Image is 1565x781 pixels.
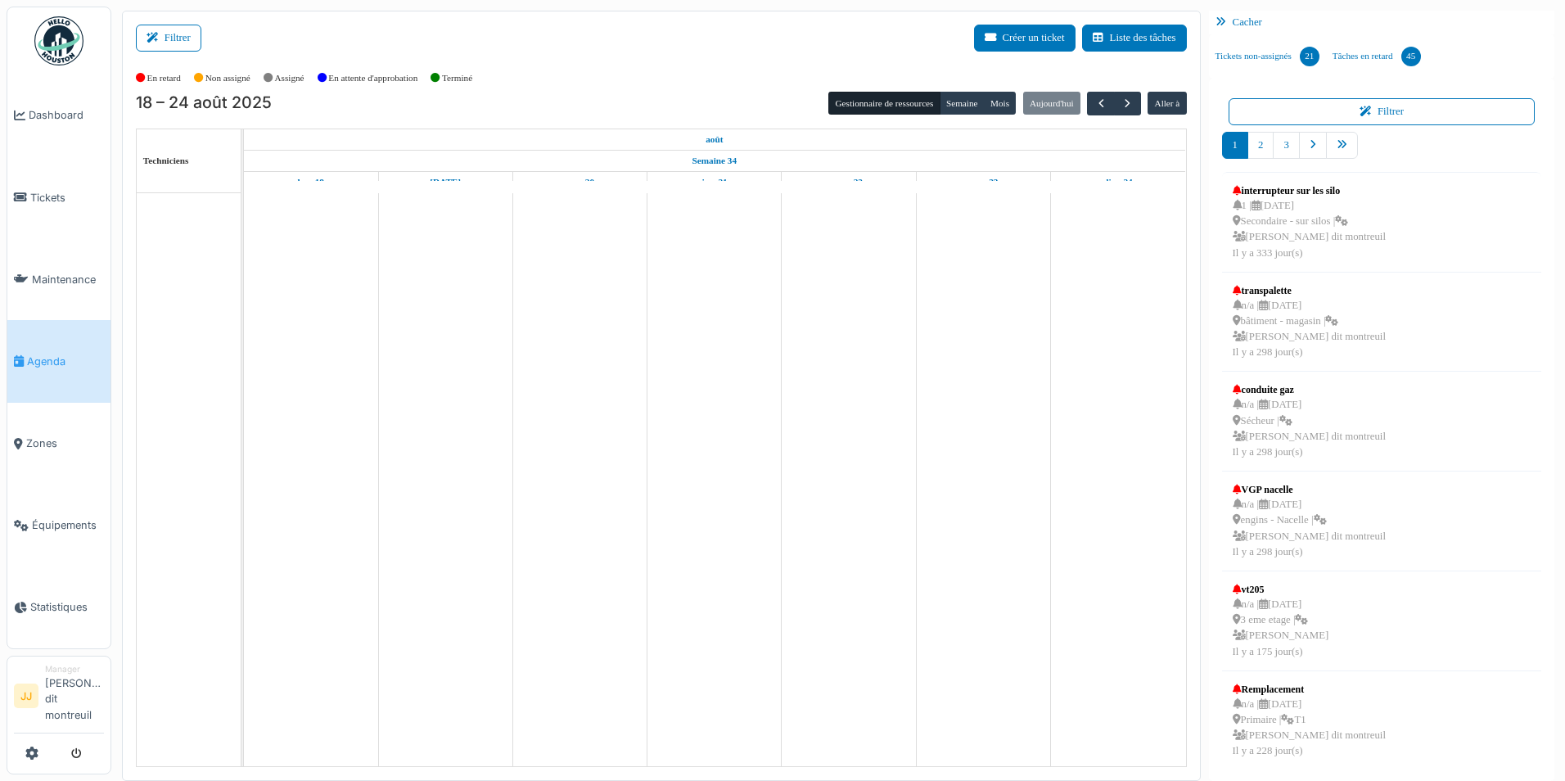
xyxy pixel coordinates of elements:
[294,172,328,192] a: 18 août 2025
[7,238,110,320] a: Maintenance
[27,354,104,369] span: Agenda
[7,156,110,238] a: Tickets
[701,129,727,150] a: 18 août 2025
[1087,92,1114,115] button: Précédent
[1401,47,1421,66] div: 45
[7,74,110,156] a: Dashboard
[1233,382,1386,397] div: conduite gaz
[1148,92,1186,115] button: Aller à
[1222,132,1542,172] nav: pager
[1082,25,1187,52] button: Liste des tâches
[688,151,741,171] a: Semaine 34
[7,320,110,402] a: Agenda
[1233,682,1386,697] div: Remplacement
[1326,34,1427,79] a: Tâches en retard
[1233,582,1329,597] div: vt205
[442,71,472,85] label: Terminé
[1233,198,1386,261] div: 1 | [DATE] Secondaire - sur silos | [PERSON_NAME] dit montreuil Il y a 333 jour(s)
[984,92,1017,115] button: Mois
[1229,578,1333,664] a: vt205 n/a |[DATE] 3 eme etage | [PERSON_NAME]Il y a 175 jour(s)
[1300,47,1319,66] div: 21
[32,272,104,287] span: Maintenance
[1233,497,1386,560] div: n/a | [DATE] engins - Nacelle | [PERSON_NAME] dit montreuil Il y a 298 jour(s)
[30,190,104,205] span: Tickets
[14,684,38,708] li: JJ
[828,92,940,115] button: Gestionnaire de ressources
[1229,478,1390,564] a: VGP nacelle n/a |[DATE] engins - Nacelle | [PERSON_NAME] dit montreuilIl y a 298 jour(s)
[136,25,201,52] button: Filtrer
[147,71,181,85] label: En retard
[7,403,110,485] a: Zones
[426,172,465,192] a: 19 août 2025
[143,156,189,165] span: Techniciens
[29,107,104,123] span: Dashboard
[1229,179,1390,265] a: interrupteur sur les silo 1 |[DATE] Secondaire - sur silos | [PERSON_NAME] dit montreuilIl y a 33...
[14,663,104,734] a: JJ Manager[PERSON_NAME] dit montreuil
[1229,98,1536,125] button: Filtrer
[1209,34,1326,79] a: Tickets non-assignés
[1099,172,1136,192] a: 24 août 2025
[1222,132,1248,159] a: 1
[45,663,104,675] div: Manager
[1023,92,1080,115] button: Aujourd'hui
[1114,92,1141,115] button: Suivant
[1233,183,1386,198] div: interrupteur sur les silo
[1229,678,1390,764] a: Remplacement n/a |[DATE] Primaire |T1 [PERSON_NAME] dit montreuilIl y a 228 jour(s)
[1233,482,1386,497] div: VGP nacelle
[1229,378,1390,464] a: conduite gaz n/a |[DATE] Sécheur | [PERSON_NAME] dit montreuilIl y a 298 jour(s)
[32,517,104,533] span: Équipements
[1273,132,1299,159] a: 3
[1229,279,1390,365] a: transpalette n/a |[DATE] bâtiment - magasin | [PERSON_NAME] dit montreuilIl y a 298 jour(s)
[697,172,732,192] a: 21 août 2025
[831,172,867,192] a: 22 août 2025
[1233,597,1329,660] div: n/a | [DATE] 3 eme etage | [PERSON_NAME] Il y a 175 jour(s)
[7,485,110,567] a: Équipements
[1233,283,1386,298] div: transpalette
[275,71,304,85] label: Assigné
[34,16,83,65] img: Badge_color-CXgf-gQk.svg
[136,93,272,113] h2: 18 – 24 août 2025
[1209,11,1555,34] div: Cacher
[1233,697,1386,760] div: n/a | [DATE] Primaire | T1 [PERSON_NAME] dit montreuil Il y a 228 jour(s)
[562,172,598,192] a: 20 août 2025
[940,92,985,115] button: Semaine
[30,599,104,615] span: Statistiques
[205,71,250,85] label: Non assigné
[7,567,110,648] a: Statistiques
[45,663,104,729] li: [PERSON_NAME] dit montreuil
[1233,397,1386,460] div: n/a | [DATE] Sécheur | [PERSON_NAME] dit montreuil Il y a 298 jour(s)
[1233,298,1386,361] div: n/a | [DATE] bâtiment - magasin | [PERSON_NAME] dit montreuil Il y a 298 jour(s)
[974,25,1076,52] button: Créer un ticket
[26,436,104,451] span: Zones
[964,172,1002,192] a: 23 août 2025
[1247,132,1274,159] a: 2
[328,71,417,85] label: En attente d'approbation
